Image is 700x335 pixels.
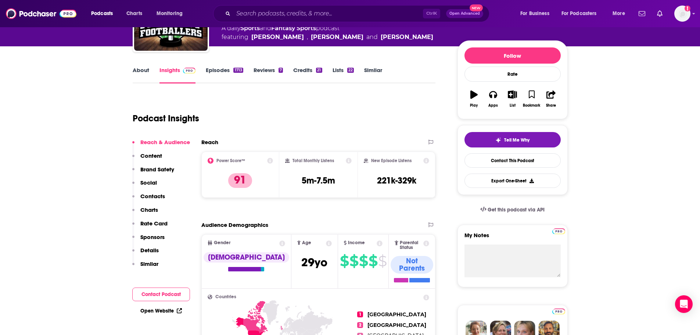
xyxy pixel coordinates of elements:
span: , [307,33,308,42]
span: Charts [126,8,142,19]
a: Sports [240,25,260,32]
span: Get this podcast via API [488,207,545,213]
img: Podchaser Pro [552,228,565,234]
span: $ [378,255,387,267]
a: InsightsPodchaser Pro [159,67,196,83]
button: Share [541,86,560,112]
span: $ [359,255,368,267]
span: $ [349,255,358,267]
span: $ [369,255,377,267]
a: Fantasy Sports [271,25,316,32]
div: 7 [279,68,283,73]
button: Social [132,179,157,193]
span: Tell Me Why [504,137,530,143]
span: Income [348,240,365,245]
span: For Podcasters [561,8,597,19]
span: New [470,4,483,11]
button: Reach & Audience [132,139,190,152]
span: and [260,25,271,32]
span: 1 [357,311,363,317]
button: tell me why sparkleTell Me Why [464,132,561,147]
h2: Power Score™ [216,158,245,163]
img: Podchaser Pro [183,68,196,74]
h2: Total Monthly Listens [292,158,334,163]
span: Age [302,240,311,245]
button: Play [464,86,484,112]
button: Contacts [132,193,165,206]
p: Brand Safety [140,166,174,173]
div: 1713 [233,68,243,73]
a: Charts [122,8,147,19]
button: Brand Safety [132,166,174,179]
h1: Podcast Insights [133,113,199,124]
h3: 5m-7.5m [302,175,335,186]
svg: Add a profile image [685,6,690,11]
div: Rate [464,67,561,82]
button: open menu [607,8,634,19]
span: More [613,8,625,19]
a: Pro website [552,227,565,234]
div: Share [546,103,556,108]
div: 22 [347,68,354,73]
a: Show notifications dropdown [654,7,665,20]
div: A daily podcast [222,24,433,42]
div: Open Intercom Messenger [675,295,693,313]
h3: 221k-329k [377,175,416,186]
span: Gender [214,240,230,245]
button: Charts [132,206,158,220]
span: Ctrl K [423,9,440,18]
button: Content [132,152,162,166]
div: 21 [316,68,322,73]
span: Open Advanced [449,12,480,15]
img: Podchaser - Follow, Share and Rate Podcasts [6,7,76,21]
button: Similar [132,260,158,274]
p: Rate Card [140,220,168,227]
p: Social [140,179,157,186]
span: Countries [215,295,236,299]
div: [DEMOGRAPHIC_DATA] [204,252,289,263]
div: [PERSON_NAME] [251,33,304,42]
button: Sponsors [132,234,165,247]
p: Charts [140,206,158,213]
button: Details [132,247,159,260]
span: Parental Status [400,240,422,250]
button: Show profile menu [674,6,690,22]
span: For Business [520,8,549,19]
a: Credits21 [293,67,322,83]
span: 2 [357,322,363,328]
button: Export One-Sheet [464,174,561,188]
button: Bookmark [522,86,541,112]
label: My Notes [464,232,561,245]
h2: Reach [201,139,218,146]
span: $ [340,255,349,267]
button: Apps [484,86,503,112]
a: Similar [364,67,382,83]
p: Similar [140,260,158,267]
button: Open AdvancedNew [446,9,483,18]
p: Details [140,247,159,254]
a: Get this podcast via API [474,201,551,219]
span: Monitoring [157,8,183,19]
img: tell me why sparkle [495,137,501,143]
div: Bookmark [523,103,540,108]
button: open menu [515,8,559,19]
p: Content [140,152,162,159]
div: Not Parents [391,256,433,274]
a: Show notifications dropdown [636,7,648,20]
span: [GEOGRAPHIC_DATA] [367,322,426,328]
h2: Audience Demographics [201,221,268,228]
button: Contact Podcast [132,288,190,301]
div: [PERSON_NAME] [381,33,433,42]
div: List [510,103,516,108]
button: Follow [464,47,561,64]
a: Episodes1713 [206,67,243,83]
p: Sponsors [140,234,165,240]
a: Lists22 [333,67,354,83]
span: and [366,33,378,42]
span: 29 yo [301,255,327,270]
input: Search podcasts, credits, & more... [233,8,423,19]
a: Pro website [552,307,565,314]
a: Contact This Podcast [464,153,561,168]
a: About [133,67,149,83]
